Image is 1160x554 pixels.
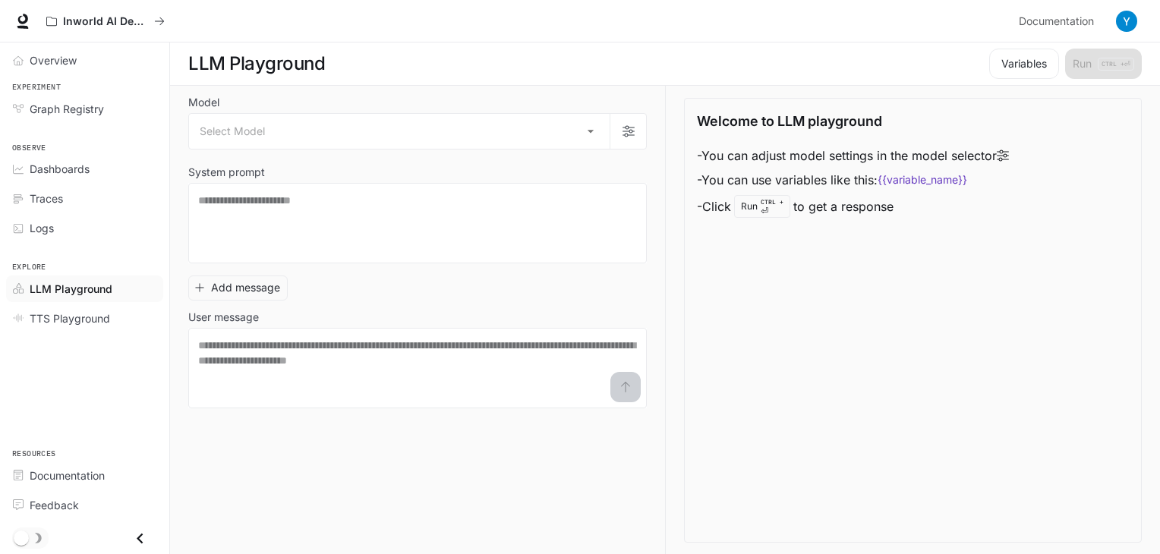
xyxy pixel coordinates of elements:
li: - You can adjust model settings in the model selector [697,143,1009,168]
p: CTRL + [761,197,783,206]
p: System prompt [188,167,265,178]
span: Graph Registry [30,101,104,117]
a: Logs [6,215,163,241]
span: Documentation [1019,12,1094,31]
button: Close drawer [123,523,157,554]
span: Dashboards [30,161,90,177]
a: Traces [6,185,163,212]
a: Feedback [6,492,163,518]
p: Model [188,97,219,108]
p: ⏎ [761,197,783,216]
span: Select Model [200,124,265,139]
li: - You can use variables like this: [697,168,1009,192]
code: {{variable_name}} [878,172,967,187]
p: User message [188,312,259,323]
span: Logs [30,220,54,236]
a: Dashboards [6,156,163,182]
span: Overview [30,52,77,68]
button: User avatar [1111,6,1142,36]
span: TTS Playground [30,310,110,326]
span: LLM Playground [30,281,112,297]
a: Documentation [6,462,163,489]
a: Overview [6,47,163,74]
div: Run [734,195,790,218]
span: Dark mode toggle [14,529,29,546]
span: Feedback [30,497,79,513]
p: Inworld AI Demos [63,15,148,28]
a: Documentation [1013,6,1105,36]
p: Welcome to LLM playground [697,111,882,131]
button: Variables [989,49,1059,79]
li: - Click to get a response [697,192,1009,221]
div: Select Model [189,114,610,149]
button: All workspaces [39,6,172,36]
span: Documentation [30,467,105,483]
a: LLM Playground [6,275,163,302]
a: Graph Registry [6,96,163,122]
button: Add message [188,275,288,301]
a: TTS Playground [6,305,163,332]
span: Traces [30,190,63,206]
img: User avatar [1116,11,1137,32]
h1: LLM Playground [188,49,325,79]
